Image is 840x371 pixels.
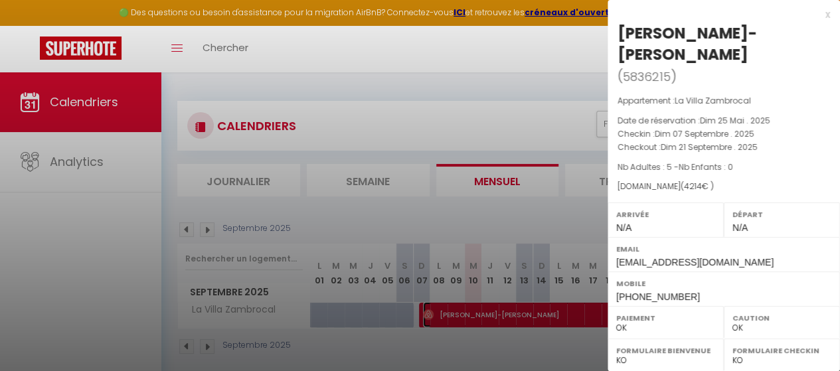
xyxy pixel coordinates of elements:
[618,114,830,127] p: Date de réservation :
[616,222,631,233] span: N/A
[608,7,830,23] div: x
[732,222,748,233] span: N/A
[732,311,831,325] label: Caution
[661,141,758,153] span: Dim 21 Septembre . 2025
[732,208,831,221] label: Départ
[11,5,50,45] button: Ouvrir le widget de chat LiveChat
[679,161,733,173] span: Nb Enfants : 0
[700,115,770,126] span: Dim 25 Mai . 2025
[616,208,715,221] label: Arrivée
[655,128,754,139] span: Dim 07 Septembre . 2025
[618,23,830,65] div: [PERSON_NAME]-[PERSON_NAME]
[616,311,715,325] label: Paiement
[732,344,831,357] label: Formulaire Checkin
[616,277,831,290] label: Mobile
[616,257,774,267] span: [EMAIL_ADDRESS][DOMAIN_NAME]
[618,67,677,86] span: ( )
[681,181,714,192] span: ( € )
[616,242,831,256] label: Email
[616,291,700,302] span: [PHONE_NUMBER]
[684,181,702,192] span: 4214
[618,141,830,154] p: Checkout :
[616,344,715,357] label: Formulaire Bienvenue
[618,94,830,108] p: Appartement :
[618,161,733,173] span: Nb Adultes : 5 -
[675,95,751,106] span: La Villa Zambrocal
[618,127,830,141] p: Checkin :
[623,68,671,85] span: 5836215
[618,181,830,193] div: [DOMAIN_NAME]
